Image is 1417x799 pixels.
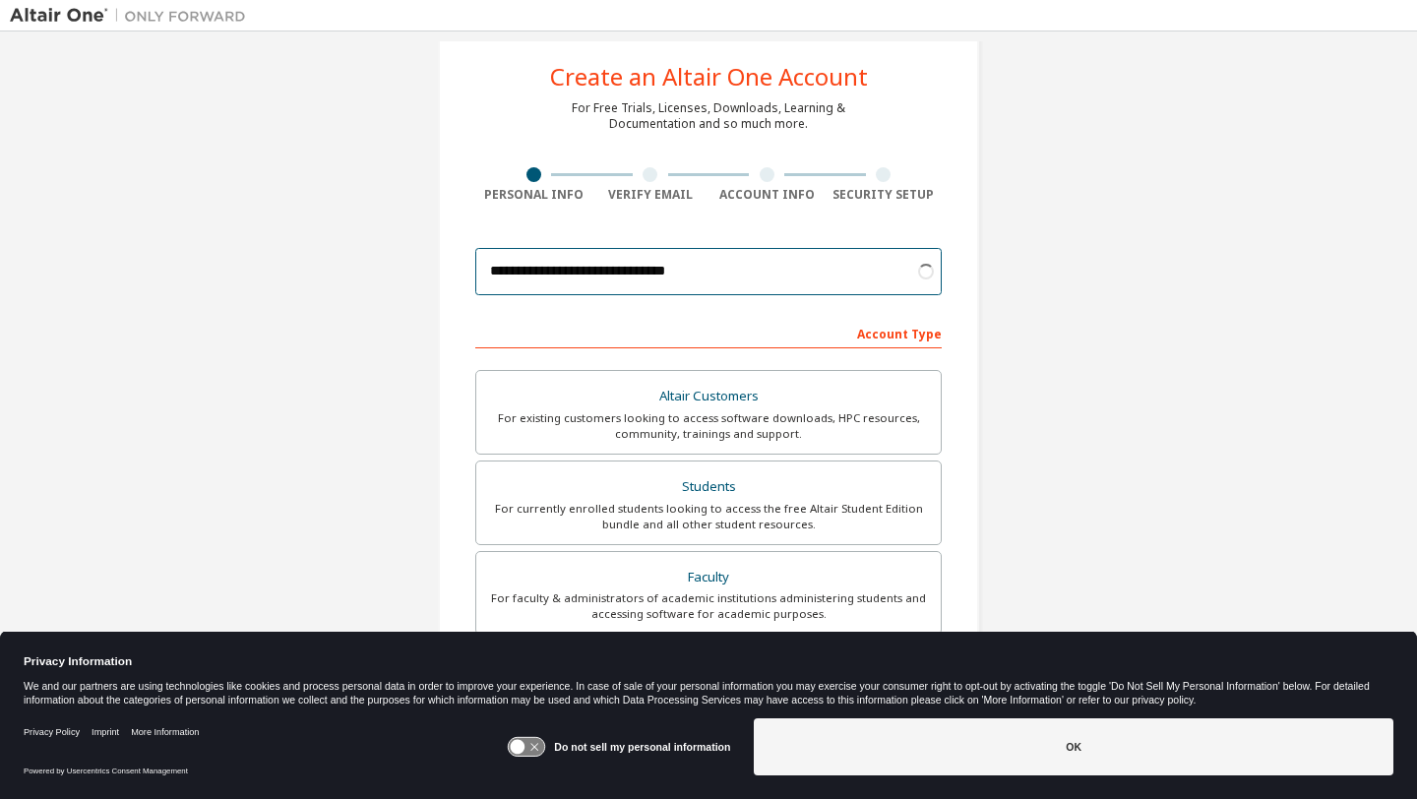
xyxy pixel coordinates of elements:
[488,473,929,501] div: Students
[592,187,709,203] div: Verify Email
[488,383,929,410] div: Altair Customers
[10,6,256,26] img: Altair One
[550,65,868,89] div: Create an Altair One Account
[488,590,929,622] div: For faculty & administrators of academic institutions administering students and accessing softwa...
[475,317,942,348] div: Account Type
[475,187,592,203] div: Personal Info
[708,187,826,203] div: Account Info
[488,501,929,532] div: For currently enrolled students looking to access the free Altair Student Edition bundle and all ...
[572,100,845,132] div: For Free Trials, Licenses, Downloads, Learning & Documentation and so much more.
[826,187,943,203] div: Security Setup
[488,410,929,442] div: For existing customers looking to access software downloads, HPC resources, community, trainings ...
[488,564,929,591] div: Faculty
